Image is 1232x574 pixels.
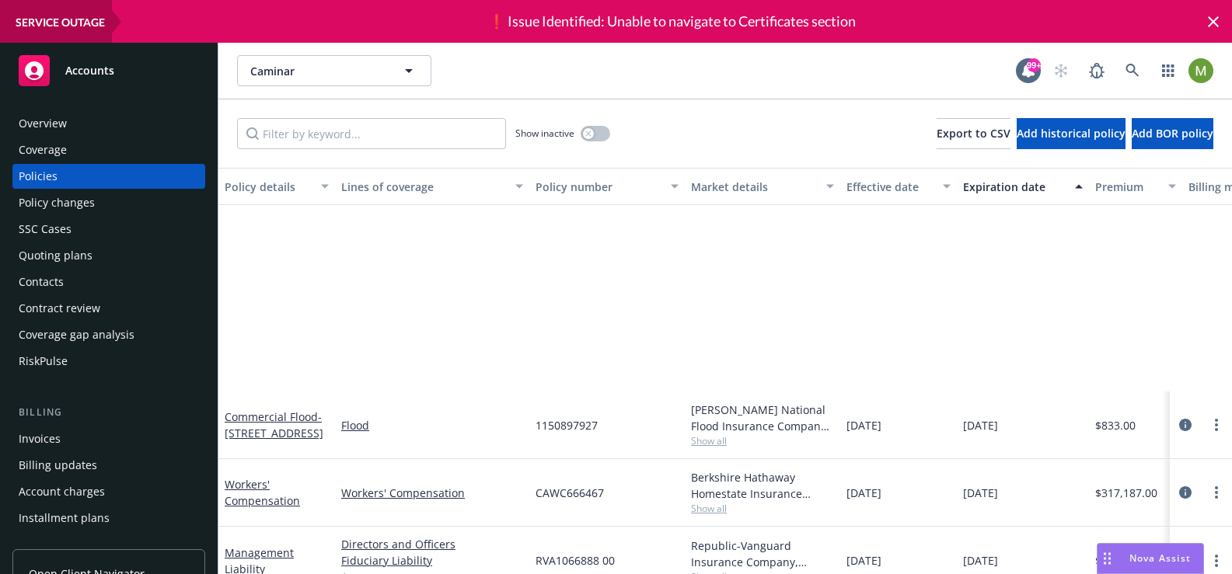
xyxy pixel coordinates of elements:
[1097,543,1204,574] button: Nova Assist
[225,477,300,508] a: Workers' Compensation
[225,179,312,195] div: Policy details
[1188,58,1213,83] img: photo
[1132,118,1213,149] button: Add BOR policy
[691,434,834,447] span: Show all
[1095,179,1159,195] div: Premium
[19,190,95,215] div: Policy changes
[218,168,335,205] button: Policy details
[957,168,1089,205] button: Expiration date
[963,485,998,501] span: [DATE]
[19,322,134,347] div: Coverage gap analysis
[1095,485,1157,501] span: $317,187.00
[1045,55,1077,86] a: Start snowing
[19,217,72,242] div: SSC Cases
[12,349,205,374] a: RiskPulse
[12,479,205,504] a: Account charges
[1095,552,1151,569] span: $40,730.00
[1153,55,1184,86] a: Switch app
[12,453,205,478] a: Billing updates
[536,552,615,569] span: RVA1066888 00
[515,127,574,140] span: Show inactive
[1017,118,1126,149] button: Add historical policy
[536,179,661,195] div: Policy number
[19,137,67,162] div: Coverage
[1207,551,1226,570] a: more
[341,536,523,552] a: Directors and Officers
[12,243,205,268] a: Quoting plans
[529,168,685,205] button: Policy number
[335,168,529,205] button: Lines of coverage
[341,417,523,433] a: Flood
[19,243,92,268] div: Quoting plans
[840,168,957,205] button: Effective date
[691,502,834,515] span: Show all
[237,55,431,86] button: Caminar
[1117,55,1148,86] a: Search
[341,179,506,195] div: Lines of coverage
[691,469,834,502] div: Berkshire Hathaway Homestate Insurance Company, Berkshire Hathaway Homestate Companies (BHHC), KZ...
[12,270,205,294] a: Contacts
[12,217,205,242] a: SSC Cases
[19,453,97,478] div: Billing updates
[12,49,205,92] a: Accounts
[536,417,598,433] span: 1150897927
[1081,55,1112,86] a: Report a Bug
[1176,483,1195,502] a: circleInformation
[846,552,881,569] span: [DATE]
[691,537,834,570] div: Republic-Vanguard Insurance Company, AmTrust Financial Services
[19,111,67,136] div: Overview
[963,417,998,433] span: [DATE]
[963,552,998,569] span: [DATE]
[16,16,105,29] span: service outage
[19,270,64,294] div: Contacts
[19,506,110,531] div: Installment plans
[536,485,604,501] span: CAWC666467
[1207,416,1226,434] a: more
[12,322,205,347] a: Coverage gap analysis
[19,349,68,374] div: RiskPulse
[12,137,205,162] a: Coverage
[846,485,881,501] span: [DATE]
[937,126,1010,141] span: Export to CSV
[937,118,1010,149] button: Export to CSV
[19,296,100,321] div: Contract review
[12,164,205,189] a: Policies
[341,552,523,569] a: Fiduciary Liability
[12,111,205,136] a: Overview
[12,296,205,321] a: Contract review
[1027,58,1041,72] div: 99+
[1017,126,1126,141] span: Add historical policy
[963,179,1066,195] div: Expiration date
[12,190,205,215] a: Policy changes
[65,64,114,77] span: Accounts
[846,417,881,433] span: [DATE]
[685,168,840,205] button: Market details
[19,426,61,451] div: Invoices
[1098,544,1117,573] div: Drag to move
[1095,417,1136,433] span: $833.00
[237,118,506,149] input: Filter by keyword...
[12,426,205,451] a: Invoices
[846,179,934,195] div: Effective date
[19,164,58,189] div: Policies
[12,405,205,420] div: Billing
[1129,551,1191,565] span: Nova Assist
[250,63,385,79] span: Caminar
[1132,126,1213,141] span: Add BOR policy
[691,179,817,195] div: Market details
[19,479,105,504] div: Account charges
[12,506,205,531] a: Installment plans
[1176,416,1195,434] a: circleInformation
[1207,483,1226,502] a: more
[691,402,834,434] div: [PERSON_NAME] National Flood Insurance Company, [PERSON_NAME] Flood
[225,409,323,440] a: Commercial Flood
[1089,168,1182,205] button: Premium
[341,485,523,501] a: Workers' Compensation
